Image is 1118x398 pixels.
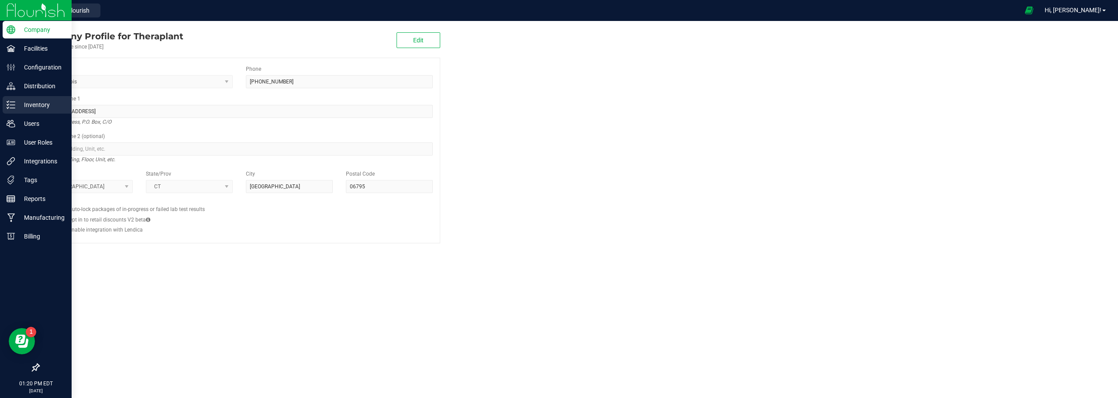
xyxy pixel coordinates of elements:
[15,43,68,54] p: Facilities
[7,100,15,109] inline-svg: Inventory
[46,154,115,165] i: Suite, Building, Floor, Unit, etc.
[346,170,375,178] label: Postal Code
[1045,7,1101,14] span: Hi, [PERSON_NAME]!
[15,212,68,223] p: Manufacturing
[7,157,15,166] inline-svg: Integrations
[46,132,105,140] label: Address Line 2 (optional)
[7,119,15,128] inline-svg: Users
[1019,2,1039,19] span: Open Ecommerce Menu
[38,30,183,43] div: Theraplant
[7,44,15,53] inline-svg: Facilities
[4,388,68,394] p: [DATE]
[26,327,36,337] iframe: Resource center unread badge
[246,75,433,88] input: (123) 456-7890
[4,380,68,388] p: 01:20 PM EDT
[9,328,35,354] iframe: Resource center
[69,205,205,213] label: Auto-lock packages of in-progress or failed lab test results
[46,105,433,118] input: Address
[38,43,183,51] div: Account active since [DATE]
[146,170,171,178] label: State/Prov
[15,100,68,110] p: Inventory
[413,37,424,44] span: Edit
[246,170,255,178] label: City
[246,180,333,193] input: City
[69,216,150,224] label: Opt in to retail discounts V2 beta
[15,24,68,35] p: Company
[15,175,68,185] p: Tags
[15,118,68,129] p: Users
[7,213,15,222] inline-svg: Manufacturing
[346,180,433,193] input: Postal Code
[7,232,15,241] inline-svg: Billing
[46,142,433,156] input: Suite, Building, Unit, etc.
[15,137,68,148] p: User Roles
[15,62,68,73] p: Configuration
[15,156,68,166] p: Integrations
[15,194,68,204] p: Reports
[7,63,15,72] inline-svg: Configuration
[46,200,433,205] h2: Configs
[7,176,15,184] inline-svg: Tags
[246,65,261,73] label: Phone
[7,82,15,90] inline-svg: Distribution
[15,81,68,91] p: Distribution
[69,226,143,234] label: Enable integration with Lendica
[46,117,111,127] i: Street address, P.O. Box, C/O
[15,231,68,242] p: Billing
[7,25,15,34] inline-svg: Company
[397,32,440,48] button: Edit
[7,138,15,147] inline-svg: User Roles
[7,194,15,203] inline-svg: Reports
